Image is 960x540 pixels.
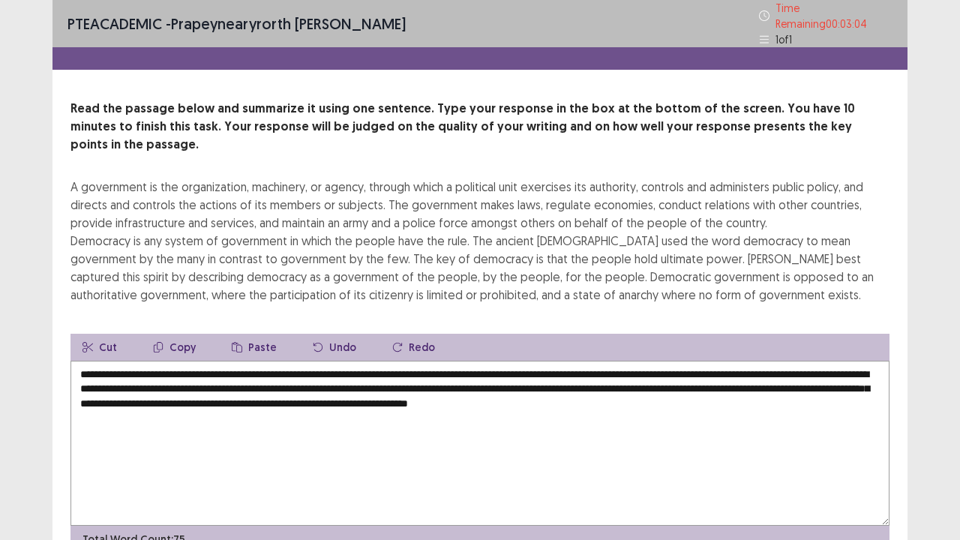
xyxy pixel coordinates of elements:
[141,334,208,361] button: Copy
[67,14,162,33] span: PTE academic
[67,13,406,35] p: - Prapeynearyrorth [PERSON_NAME]
[70,178,889,304] div: A government is the organization, machinery, or agency, through which a political unit exercises ...
[220,334,289,361] button: Paste
[380,334,447,361] button: Redo
[70,100,889,154] p: Read the passage below and summarize it using one sentence. Type your response in the box at the ...
[70,334,129,361] button: Cut
[301,334,368,361] button: Undo
[775,31,792,47] p: 1 of 1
